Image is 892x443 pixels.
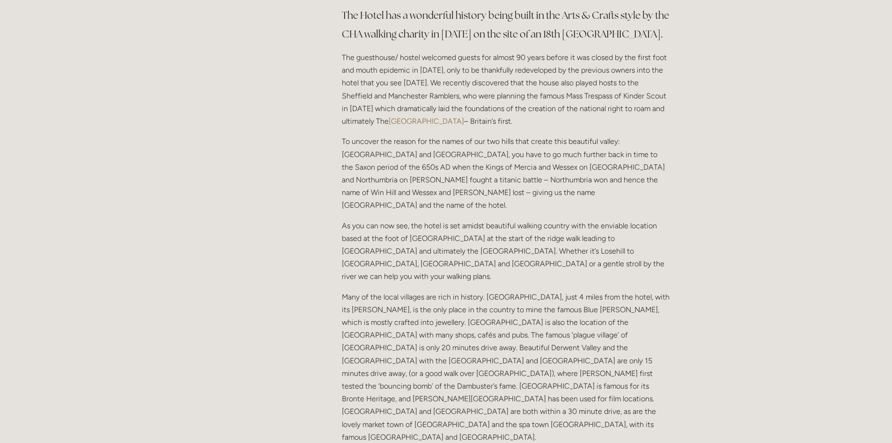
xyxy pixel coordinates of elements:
[389,117,464,126] a: [GEOGRAPHIC_DATA]
[342,51,670,128] p: The guesthouse/ hostel welcomed guests for almost 90 years before it was closed by the first foot...
[342,135,670,211] p: To uncover the reason for the names of our two hills that create this beautiful valley: [GEOGRAPH...
[342,6,670,44] h3: The Hotel has a wonderful history being built in the Arts & Crafts style by the CHA walking chari...
[342,219,670,283] p: As you can now see, the hotel is set amidst beautiful walking country with the enviable location ...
